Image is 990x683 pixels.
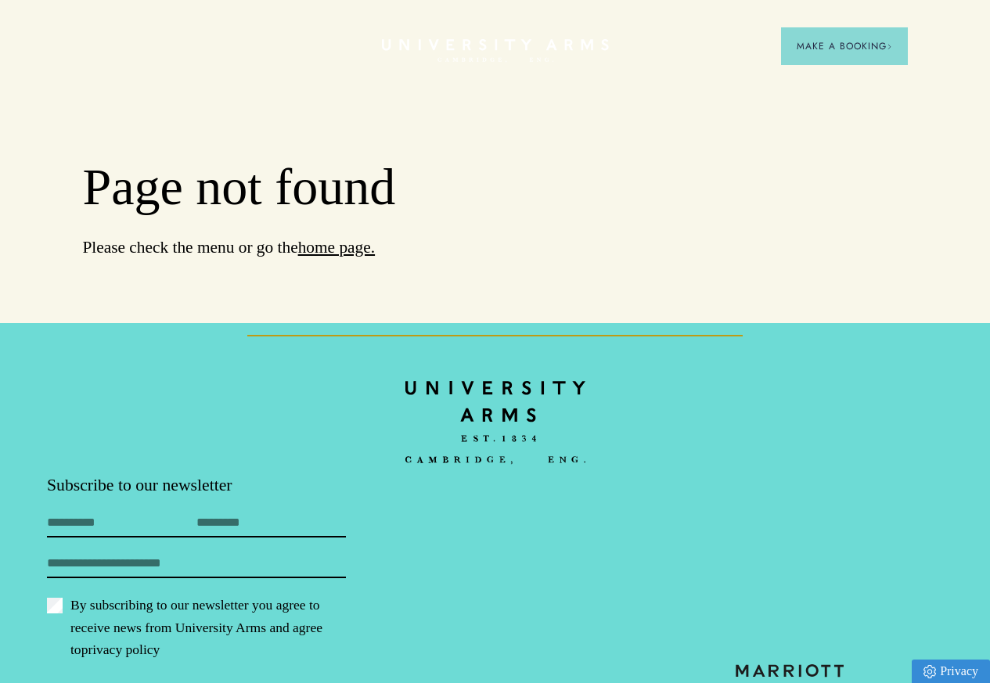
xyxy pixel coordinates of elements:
button: Make a BookingArrow icon [781,27,908,65]
img: bc90c398f2f6aa16c3ede0e16ee64a97.svg [405,370,585,475]
a: home page. [298,238,375,257]
img: Arrow icon [887,44,892,49]
span: Make a Booking [797,39,892,53]
a: Privacy [912,660,990,683]
img: Privacy [923,665,936,678]
label: By subscribing to our newsletter you agree to receive news from University Arms and agree to [47,594,346,660]
a: Home [382,39,609,63]
input: By subscribing to our newsletter you agree to receive news from University Arms and agree topriva... [47,598,63,613]
h1: Page not found [82,156,907,218]
p: Please check the menu or go the [82,234,907,261]
p: Subscribe to our newsletter [47,474,346,497]
span: privacy policy [81,642,160,657]
a: Home [405,370,585,474]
